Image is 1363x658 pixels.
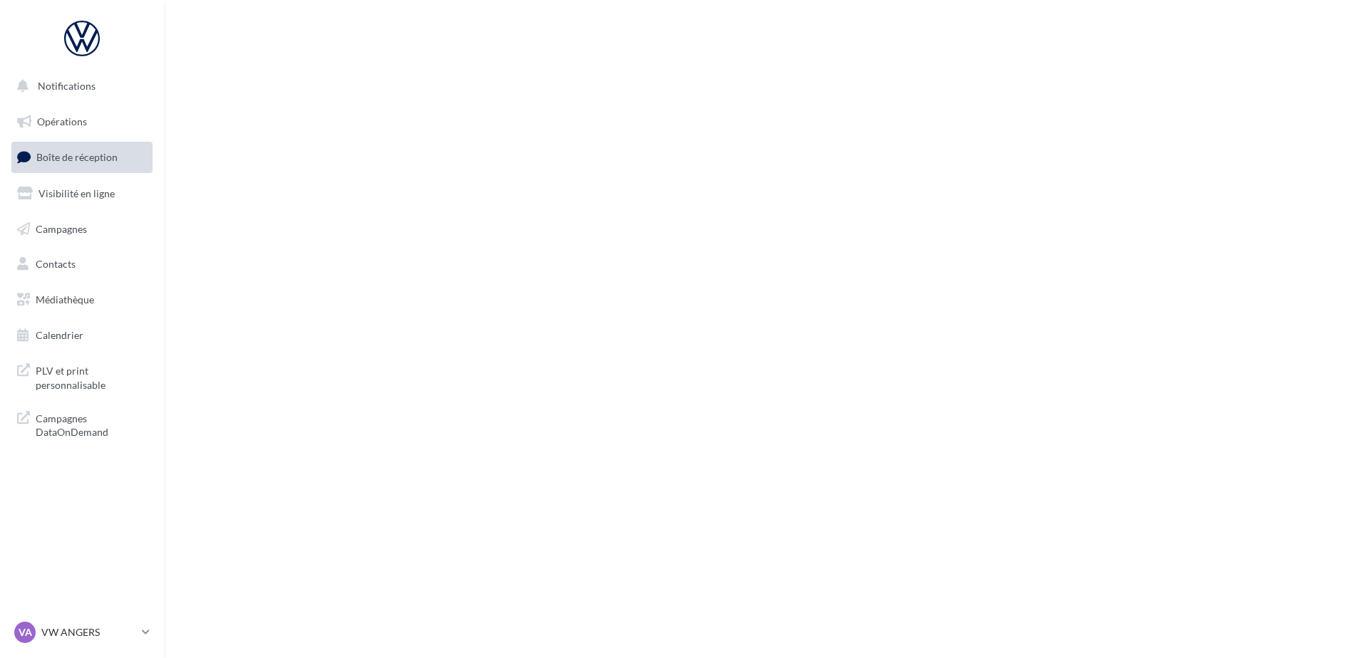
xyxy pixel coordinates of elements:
[9,107,155,137] a: Opérations
[19,625,32,639] span: VA
[9,285,155,315] a: Médiathèque
[9,142,155,172] a: Boîte de réception
[36,222,87,234] span: Campagnes
[36,409,147,439] span: Campagnes DataOnDemand
[9,355,155,397] a: PLV et print personnalisable
[36,258,76,270] span: Contacts
[36,329,83,341] span: Calendrier
[9,403,155,445] a: Campagnes DataOnDemand
[36,151,118,163] span: Boîte de réception
[36,293,94,305] span: Médiathèque
[36,361,147,392] span: PLV et print personnalisable
[9,179,155,209] a: Visibilité en ligne
[9,71,150,101] button: Notifications
[9,249,155,279] a: Contacts
[41,625,136,639] p: VW ANGERS
[38,80,96,92] span: Notifications
[37,115,87,127] span: Opérations
[38,187,115,199] span: Visibilité en ligne
[9,320,155,350] a: Calendrier
[9,214,155,244] a: Campagnes
[11,619,153,646] a: VA VW ANGERS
